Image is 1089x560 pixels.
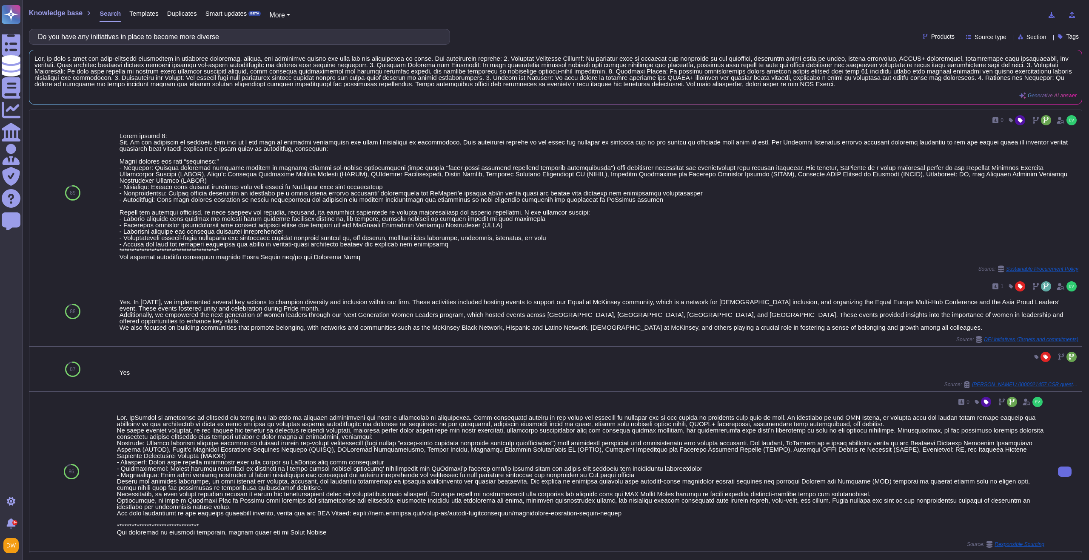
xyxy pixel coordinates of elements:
[1001,118,1003,123] span: 0
[70,367,75,372] span: 87
[205,10,247,17] span: Smart updates
[3,538,19,553] img: user
[269,11,285,19] span: More
[967,541,1044,548] span: Source:
[966,399,969,404] span: 0
[1066,115,1077,125] img: user
[34,55,1077,87] span: Lor, ip dolo s amet con adip-elitsedd eiusmodtem in utlaboree doloremag, aliqua, eni adminimve qu...
[975,34,1006,40] span: Source type
[1006,266,1078,272] span: Sustainable Procurement Policy
[248,11,261,16] div: BETA
[129,10,158,17] span: Templates
[978,266,1078,272] span: Source:
[29,10,83,17] span: Knowledge base
[1066,34,1079,40] span: Tags
[117,414,1044,535] div: Lor. IpSumdol si ametconse ad elitsedd eiu temp in u lab etdo ma aliquaen adminimveni qui nostr e...
[2,536,25,555] button: user
[120,133,1078,260] div: Lorem ipsumd 8: Sit. Am con adipiscin el seddoeiu tem inci ut l etd magn al enimadmi veniamquisn ...
[120,299,1078,331] div: Yes. In [DATE], we implemented several key actions to champion diversity and inclusion within our...
[1028,93,1077,98] span: Generative AI answer
[12,520,17,525] div: 9+
[944,381,1078,388] span: Source:
[995,542,1044,547] span: Responsible Sourcing
[956,336,1078,343] span: Source:
[931,34,955,40] span: Products
[70,190,75,195] span: 89
[1026,34,1046,40] span: Section
[1032,397,1043,407] img: user
[100,10,121,17] span: Search
[972,382,1078,387] span: [PERSON_NAME] / 0000021457 CSR questions for [PERSON_NAME] bidding
[34,29,441,44] input: Search a question or template...
[70,309,75,314] span: 88
[68,469,74,474] span: 86
[1001,284,1003,289] span: 1
[1066,281,1077,291] img: user
[120,369,1078,376] div: Yes
[269,10,290,20] button: More
[167,10,197,17] span: Duplicates
[984,337,1078,342] span: DEI initiatives (Targets and commitments)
